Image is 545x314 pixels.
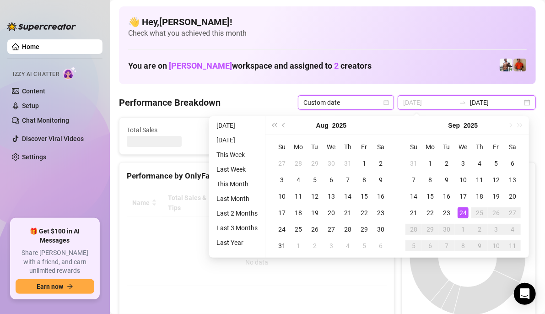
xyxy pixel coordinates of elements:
div: 5 [408,240,419,251]
div: 28 [293,158,304,169]
div: 8 [425,174,436,185]
td: 2025-10-07 [438,238,455,254]
td: 2025-09-02 [438,155,455,172]
div: 2 [309,240,320,251]
td: 2025-09-16 [438,188,455,205]
div: 9 [474,240,485,251]
button: Choose a month [448,116,460,135]
td: 2025-08-24 [274,221,290,238]
td: 2025-10-10 [488,238,504,254]
td: 2025-08-11 [290,188,307,205]
td: 2025-10-03 [488,221,504,238]
input: End date [470,97,522,108]
th: Th [340,139,356,155]
div: 7 [441,240,452,251]
div: 29 [309,158,320,169]
div: 15 [425,191,436,202]
td: 2025-09-04 [471,155,488,172]
div: 4 [507,224,518,235]
td: 2025-08-13 [323,188,340,205]
div: 3 [458,158,469,169]
div: 24 [458,207,469,218]
td: 2025-10-04 [504,221,521,238]
div: 7 [408,174,419,185]
button: Previous month (PageUp) [279,116,289,135]
td: 2025-10-02 [471,221,488,238]
div: 14 [408,191,419,202]
div: 11 [474,174,485,185]
td: 2025-07-27 [274,155,290,172]
div: 16 [375,191,386,202]
img: JUSTIN [500,59,513,71]
div: 26 [309,224,320,235]
div: 27 [276,158,287,169]
div: 13 [507,174,518,185]
span: Check what you achieved this month [128,28,527,38]
td: 2025-09-06 [372,238,389,254]
img: Justin [513,59,526,71]
li: Last Week [213,164,261,175]
div: 2 [474,224,485,235]
div: 6 [326,174,337,185]
td: 2025-08-16 [372,188,389,205]
td: 2025-08-06 [323,172,340,188]
td: 2025-09-13 [504,172,521,188]
td: 2025-08-14 [340,188,356,205]
span: calendar [383,100,389,105]
td: 2025-09-10 [455,172,471,188]
div: 6 [425,240,436,251]
th: Su [405,139,422,155]
td: 2025-10-09 [471,238,488,254]
td: 2025-09-09 [438,172,455,188]
td: 2025-08-07 [340,172,356,188]
img: AI Chatter [63,66,77,80]
td: 2025-07-30 [323,155,340,172]
td: 2025-09-25 [471,205,488,221]
th: Fr [356,139,372,155]
td: 2025-09-07 [405,172,422,188]
div: 25 [293,224,304,235]
th: Mo [422,139,438,155]
div: 23 [441,207,452,218]
td: 2025-08-30 [372,221,389,238]
div: 12 [309,191,320,202]
div: Performance by OnlyFans Creator [127,170,387,182]
td: 2025-08-29 [356,221,372,238]
div: 4 [342,240,353,251]
div: 11 [293,191,304,202]
td: 2025-10-01 [455,221,471,238]
span: arrow-right [67,283,73,290]
span: [PERSON_NAME] [169,61,232,70]
td: 2025-09-26 [488,205,504,221]
div: 19 [309,207,320,218]
th: We [323,139,340,155]
span: Earn now [37,283,63,290]
div: 31 [342,158,353,169]
td: 2025-08-12 [307,188,323,205]
td: 2025-08-18 [290,205,307,221]
a: Settings [22,153,46,161]
td: 2025-08-02 [372,155,389,172]
a: Discover Viral Videos [22,135,84,142]
td: 2025-09-06 [504,155,521,172]
div: 2 [441,158,452,169]
div: 1 [293,240,304,251]
div: 8 [458,240,469,251]
td: 2025-08-22 [356,205,372,221]
td: 2025-09-29 [422,221,438,238]
td: 2025-09-08 [422,172,438,188]
div: 21 [408,207,419,218]
div: 10 [458,174,469,185]
td: 2025-09-05 [356,238,372,254]
td: 2025-08-04 [290,172,307,188]
div: 6 [375,240,386,251]
div: 29 [359,224,370,235]
h4: 👋 Hey, [PERSON_NAME] ! [128,16,527,28]
th: Sa [504,139,521,155]
div: 10 [276,191,287,202]
span: Izzy AI Chatter [13,70,59,79]
th: Mo [290,139,307,155]
button: Choose a year [464,116,478,135]
div: 23 [375,207,386,218]
td: 2025-07-28 [290,155,307,172]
